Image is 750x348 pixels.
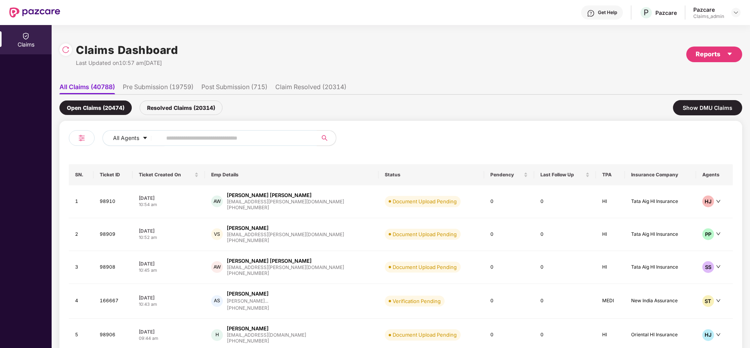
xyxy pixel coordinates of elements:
td: 0 [534,218,596,251]
div: Pazcare [655,9,677,16]
td: HI [596,185,625,218]
td: 1 [69,185,93,218]
td: 166667 [93,284,133,319]
div: Pazcare [693,6,724,13]
div: AW [211,261,223,273]
td: 0 [534,185,596,218]
span: All Agents [113,134,139,142]
td: 0 [484,185,534,218]
div: HJ [702,196,714,207]
div: [EMAIL_ADDRESS][PERSON_NAME][DOMAIN_NAME] [227,232,344,237]
td: 2 [69,218,93,251]
th: Status [379,164,484,185]
div: 09:44 am [139,335,199,342]
div: [PERSON_NAME] [227,290,269,298]
div: Last Updated on 10:57 am[DATE] [76,59,178,67]
div: Open Claims (20474) [59,100,132,115]
div: AW [211,196,223,207]
td: 0 [534,251,596,284]
li: Pre Submission (19759) [123,83,194,94]
div: SS [702,261,714,273]
td: 98908 [93,251,133,284]
span: down [716,298,721,303]
td: HI [596,218,625,251]
div: Resolved Claims (20314) [140,100,222,115]
div: [PERSON_NAME] [PERSON_NAME] [227,192,312,199]
span: search [317,135,332,141]
th: Ticket ID [93,164,133,185]
div: Document Upload Pending [393,230,457,238]
div: [DATE] [139,228,199,234]
th: SN. [69,164,93,185]
th: Agents [696,164,733,185]
button: All Agentscaret-down [102,130,165,146]
div: Verification Pending [393,297,441,305]
div: Document Upload Pending [393,197,457,205]
td: Tata Aig HI Insurance [625,218,696,251]
div: [PERSON_NAME] [227,325,269,332]
td: 0 [534,284,596,319]
span: down [716,199,721,204]
div: 10:45 am [139,267,199,274]
td: 0 [484,284,534,319]
h1: Claims Dashboard [76,41,178,59]
th: Pendency [484,164,534,185]
td: 0 [484,218,534,251]
span: Pendency [490,172,522,178]
th: Ticket Created On [133,164,205,185]
div: 10:52 am [139,234,199,241]
div: [EMAIL_ADDRESS][PERSON_NAME][DOMAIN_NAME] [227,265,344,270]
span: caret-down [727,51,733,57]
th: Insurance Company [625,164,696,185]
div: [DATE] [139,328,199,335]
div: HJ [702,329,714,341]
img: svg+xml;base64,PHN2ZyB4bWxucz0iaHR0cDovL3d3dy53My5vcmcvMjAwMC9zdmciIHdpZHRoPSIyNCIgaGVpZ2h0PSIyNC... [77,133,86,143]
div: ST [702,295,714,307]
td: HI [596,251,625,284]
div: AS [211,295,223,307]
div: [EMAIL_ADDRESS][PERSON_NAME][DOMAIN_NAME] [227,199,344,204]
div: Document Upload Pending [393,263,457,271]
div: [EMAIL_ADDRESS][DOMAIN_NAME] [227,332,306,337]
td: 98909 [93,218,133,251]
span: down [716,231,721,236]
span: Last Follow Up [540,172,584,178]
div: [PERSON_NAME] [227,224,269,232]
div: PP [702,228,714,240]
div: [PHONE_NUMBER] [227,270,344,277]
button: search [317,130,336,146]
div: Get Help [598,9,617,16]
div: [PHONE_NUMBER] [227,204,344,212]
img: svg+xml;base64,PHN2ZyBpZD0iSGVscC0zMngzMiIgeG1sbnM9Imh0dHA6Ly93d3cudzMub3JnLzIwMDAvc3ZnIiB3aWR0aD... [587,9,595,17]
img: svg+xml;base64,PHN2ZyBpZD0iRHJvcGRvd24tMzJ4MzIiIHhtbG5zPSJodHRwOi8vd3d3LnczLm9yZy8yMDAwL3N2ZyIgd2... [733,9,739,16]
div: Document Upload Pending [393,331,457,339]
div: [DATE] [139,195,199,201]
div: H [211,329,223,341]
div: 10:43 am [139,301,199,308]
div: [PERSON_NAME]... [227,298,268,303]
img: svg+xml;base64,PHN2ZyBpZD0iQ2xhaW0iIHhtbG5zPSJodHRwOi8vd3d3LnczLm9yZy8yMDAwL3N2ZyIgd2lkdGg9IjIwIi... [22,32,30,40]
li: Post Submission (715) [201,83,267,94]
span: Ticket Created On [139,172,193,178]
div: 10:54 am [139,201,199,208]
th: TPA [596,164,625,185]
span: down [716,264,721,269]
li: All Claims (40788) [59,83,115,94]
div: [PHONE_NUMBER] [227,305,269,312]
div: VS [211,228,223,240]
td: 0 [484,251,534,284]
span: caret-down [142,135,148,142]
div: Reports [696,49,733,59]
td: 98910 [93,185,133,218]
li: Claim Resolved (20314) [275,83,346,94]
img: svg+xml;base64,PHN2ZyBpZD0iUmVsb2FkLTMyeDMyIiB4bWxucz0iaHR0cDovL3d3dy53My5vcmcvMjAwMC9zdmciIHdpZH... [62,46,70,54]
div: [PERSON_NAME] [PERSON_NAME] [227,257,312,265]
th: Last Follow Up [534,164,596,185]
td: Tata Aig HI Insurance [625,251,696,284]
div: [DATE] [139,294,199,301]
td: MEDI [596,284,625,319]
th: Emp Details [205,164,379,185]
td: 4 [69,284,93,319]
td: 3 [69,251,93,284]
div: [DATE] [139,260,199,267]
